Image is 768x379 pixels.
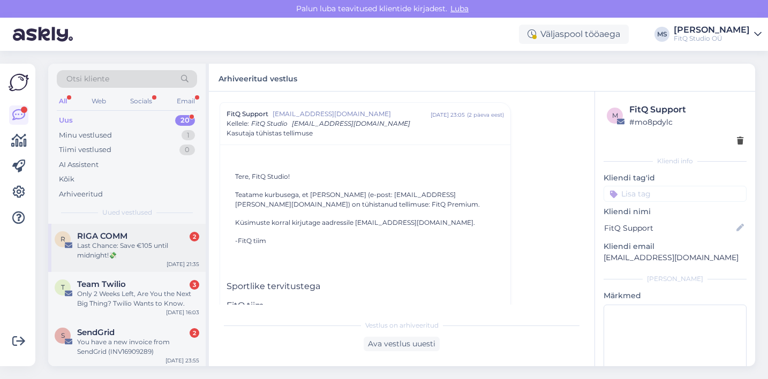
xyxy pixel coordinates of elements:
[227,280,504,293] span: Sportlike tervitustega
[292,119,410,127] span: [EMAIL_ADDRESS][DOMAIN_NAME]
[604,290,747,301] p: Märkmed
[629,116,743,128] div: # mo8pdylc
[251,119,288,127] span: FitQ Studio
[227,128,313,138] span: Kasutaja tühistas tellimuse
[227,299,504,312] span: FitQ tiim
[604,252,747,263] p: [EMAIL_ADDRESS][DOMAIN_NAME]
[59,189,103,200] div: Arhiveeritud
[654,27,669,42] div: MS
[59,130,112,141] div: Minu vestlused
[61,283,65,291] span: T
[219,70,297,85] label: Arhiveeritud vestlus
[167,260,199,268] div: [DATE] 21:35
[190,280,199,290] div: 3
[61,235,65,243] span: R
[166,308,199,316] div: [DATE] 16:03
[77,241,199,260] div: Last Chance: Save €105 until midnight!💸
[227,119,249,127] span: Kellele :
[77,337,199,357] div: You have a new invoice from SendGrid (INV16909289)
[604,156,747,166] div: Kliendi info
[364,337,440,351] div: Ava vestlus uuesti
[235,190,495,209] p: Teatame kurbusega, et [PERSON_NAME] (e-post: [EMAIL_ADDRESS][PERSON_NAME][DOMAIN_NAME]) on tühist...
[629,103,743,116] div: FitQ Support
[447,4,472,13] span: Luba
[604,241,747,252] p: Kliendi email
[604,172,747,184] p: Kliendi tag'id
[273,109,431,119] span: [EMAIL_ADDRESS][DOMAIN_NAME]
[365,321,439,330] span: Vestlus on arhiveeritud
[77,279,126,289] span: Team Twilio
[519,25,629,44] div: Väljaspool tööaega
[235,172,495,181] p: Tere, FitQ Studio!
[674,26,762,43] a: [PERSON_NAME]FitQ Studio OÜ
[190,232,199,241] div: 2
[190,328,199,338] div: 2
[165,357,199,365] div: [DATE] 23:55
[175,115,195,126] div: 20
[77,328,115,337] span: SendGrid
[182,130,195,141] div: 1
[612,111,618,119] span: m
[128,94,154,108] div: Socials
[77,289,199,308] div: Only 2 Weeks Left, Are You the Next Big Thing? Twilio Wants to Know.
[59,145,111,155] div: Tiimi vestlused
[59,115,73,126] div: Uus
[57,94,69,108] div: All
[674,26,750,34] div: [PERSON_NAME]
[604,222,734,234] input: Lisa nimi
[604,186,747,202] input: Lisa tag
[179,145,195,155] div: 0
[467,111,504,119] div: ( 2 päeva eest )
[604,206,747,217] p: Kliendi nimi
[102,208,152,217] span: Uued vestlused
[59,174,74,185] div: Kõik
[674,34,750,43] div: FitQ Studio OÜ
[227,109,268,119] span: FitQ Support
[604,274,747,284] div: [PERSON_NAME]
[175,94,197,108] div: Email
[9,72,29,93] img: Askly Logo
[61,331,65,339] span: S
[89,94,108,108] div: Web
[59,160,99,170] div: AI Assistent
[431,111,465,119] div: [DATE] 23:05
[66,73,109,85] span: Otsi kliente
[77,231,127,241] span: RIGA COMM
[235,218,495,228] p: Küsimuste korral kirjutage aadressile [EMAIL_ADDRESS][DOMAIN_NAME].
[235,236,495,246] p: -FitQ tiim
